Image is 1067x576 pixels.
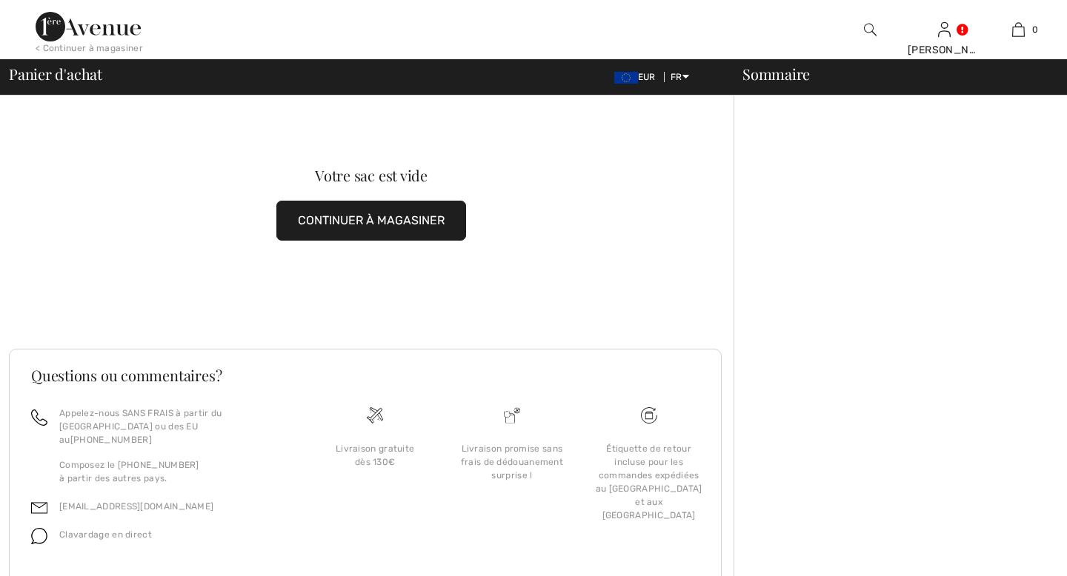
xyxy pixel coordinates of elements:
img: call [31,409,47,426]
img: Mes infos [938,21,951,38]
span: EUR [614,72,662,82]
div: [PERSON_NAME] [908,42,980,58]
img: Mon panier [1012,21,1025,38]
span: Panier d'achat [9,67,102,81]
img: recherche [864,21,877,38]
span: 0 [1032,23,1038,36]
button: CONTINUER À MAGASINER [276,201,466,241]
img: chat [31,528,47,544]
div: Votre sac est vide [45,168,697,183]
span: FR [671,72,689,82]
div: Livraison promise sans frais de dédouanement surprise ! [456,442,569,482]
span: Clavardage en direct [59,529,152,540]
div: < Continuer à magasiner [36,41,143,55]
a: 0 [982,21,1054,38]
a: Se connecter [938,22,951,36]
img: 1ère Avenue [36,12,141,41]
img: Livraison gratuite dès 130&#8364; [641,407,657,423]
div: Livraison gratuite dès 130€ [319,442,432,469]
img: Livraison promise sans frais de dédouanement surprise&nbsp;! [504,407,520,423]
img: email [31,500,47,516]
a: [PHONE_NUMBER] [70,435,152,445]
div: Sommaire [725,67,1058,81]
img: Euro [614,72,638,84]
div: Étiquette de retour incluse pour les commandes expédiées au [GEOGRAPHIC_DATA] et aux [GEOGRAPHIC_... [592,442,705,522]
p: Composez le [PHONE_NUMBER] à partir des autres pays. [59,458,289,485]
h3: Questions ou commentaires? [31,368,699,383]
a: [EMAIL_ADDRESS][DOMAIN_NAME] [59,501,213,512]
img: Livraison gratuite dès 130&#8364; [367,407,383,423]
p: Appelez-nous SANS FRAIS à partir du [GEOGRAPHIC_DATA] ou des EU au [59,406,289,446]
